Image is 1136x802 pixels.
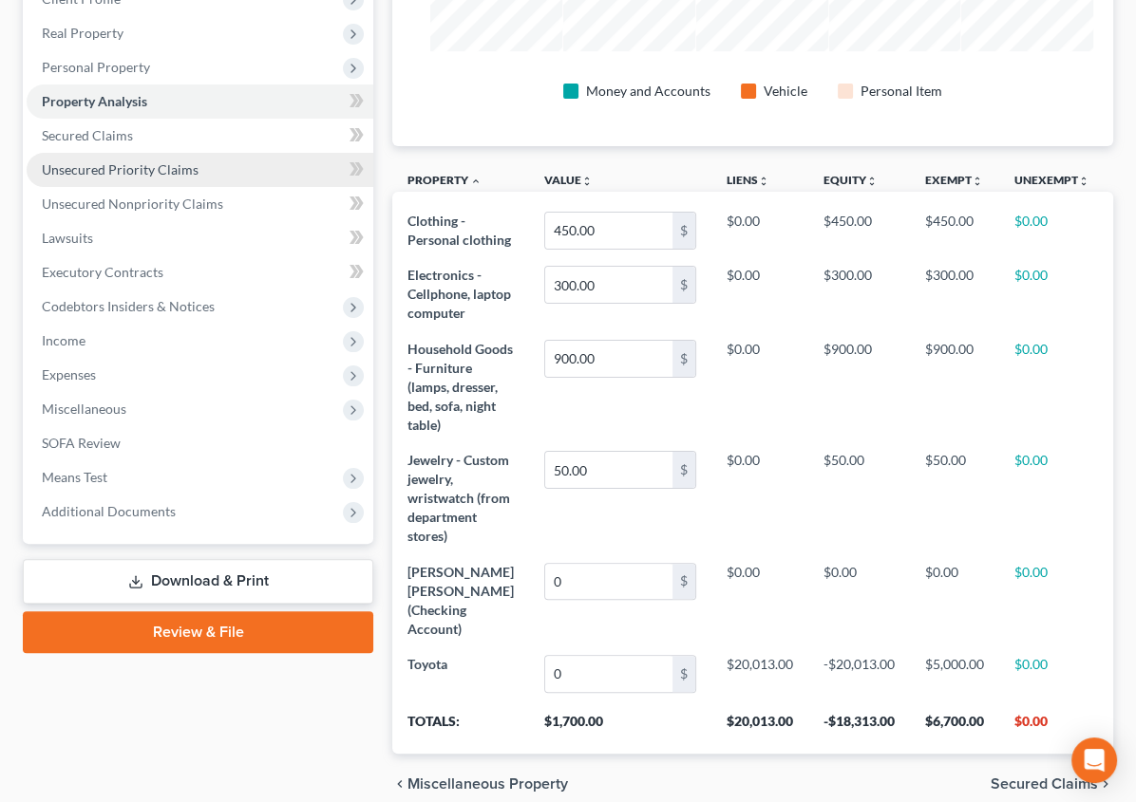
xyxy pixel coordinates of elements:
[27,426,373,460] a: SOFA Review
[42,196,223,212] span: Unsecured Nonpriority Claims
[392,776,407,792] i: chevron_left
[27,255,373,289] a: Executory Contracts
[672,267,695,303] div: $
[999,646,1105,700] td: $0.00
[545,213,672,249] input: 0.00
[392,776,568,792] button: chevron_left Miscellaneous Property
[672,452,695,488] div: $
[672,213,695,249] div: $
[999,258,1105,331] td: $0.00
[711,554,808,646] td: $0.00
[42,127,133,143] span: Secured Claims
[711,700,808,754] th: $20,013.00
[42,332,85,348] span: Income
[711,258,808,331] td: $0.00
[544,173,593,187] a: Valueunfold_more
[808,331,910,442] td: $900.00
[407,656,447,672] span: Toyota
[545,452,672,488] input: 0.00
[808,700,910,754] th: -$18,313.00
[824,173,878,187] a: Equityunfold_more
[586,82,710,101] div: Money and Accounts
[42,435,121,451] span: SOFA Review
[808,442,910,553] td: $50.00
[27,221,373,255] a: Lawsuits
[27,187,373,221] a: Unsecured Nonpriority Claims
[711,331,808,442] td: $0.00
[711,203,808,257] td: $0.00
[910,258,999,331] td: $300.00
[27,84,373,119] a: Property Analysis
[42,25,123,41] span: Real Property
[999,554,1105,646] td: $0.00
[808,554,910,646] td: $0.00
[972,176,983,187] i: unfold_more
[42,264,163,280] span: Executory Contracts
[407,267,511,321] span: Electronics - Cellphone, laptop computer
[42,401,126,417] span: Miscellaneous
[545,564,672,600] input: 0.00
[23,611,373,653] a: Review & File
[407,213,511,248] span: Clothing - Personal clothing
[42,93,147,109] span: Property Analysis
[727,173,769,187] a: Liensunfold_more
[910,554,999,646] td: $0.00
[910,331,999,442] td: $900.00
[23,559,373,604] a: Download & Print
[407,173,482,187] a: Property expand_less
[910,442,999,553] td: $50.00
[42,59,150,75] span: Personal Property
[861,82,942,101] div: Personal Item
[581,176,593,187] i: unfold_more
[999,442,1105,553] td: $0.00
[991,776,1098,792] span: Secured Claims
[991,776,1113,792] button: Secured Claims chevron_right
[808,203,910,257] td: $450.00
[925,173,983,187] a: Exemptunfold_more
[42,230,93,246] span: Lawsuits
[407,452,510,544] span: Jewelry - Custom jewelry, wristwatch (from department stores)
[808,258,910,331] td: $300.00
[42,366,96,382] span: Expenses
[672,656,695,692] div: $
[1071,737,1117,783] div: Open Intercom Messenger
[758,176,769,187] i: unfold_more
[42,161,199,177] span: Unsecured Priority Claims
[1098,776,1113,792] i: chevron_right
[711,646,808,700] td: $20,013.00
[999,203,1105,257] td: $0.00
[711,442,808,553] td: $0.00
[999,700,1105,754] th: $0.00
[910,203,999,257] td: $450.00
[866,176,878,187] i: unfold_more
[529,700,711,754] th: $1,700.00
[910,646,999,700] td: $5,000.00
[545,341,672,377] input: 0.00
[999,331,1105,442] td: $0.00
[27,119,373,153] a: Secured Claims
[470,176,482,187] i: expand_less
[42,469,107,485] span: Means Test
[392,700,529,754] th: Totals:
[910,700,999,754] th: $6,700.00
[764,82,807,101] div: Vehicle
[407,564,514,637] span: [PERSON_NAME] [PERSON_NAME] (Checking Account)
[42,298,215,314] span: Codebtors Insiders & Notices
[42,503,176,519] span: Additional Documents
[808,646,910,700] td: -$20,013.00
[407,341,513,433] span: Household Goods - Furniture (lamps, dresser, bed, sofa, night table)
[1078,176,1089,187] i: unfold_more
[545,267,672,303] input: 0.00
[672,341,695,377] div: $
[1014,173,1089,187] a: Unexemptunfold_more
[27,153,373,187] a: Unsecured Priority Claims
[407,776,568,792] span: Miscellaneous Property
[545,656,672,692] input: 0.00
[672,564,695,600] div: $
